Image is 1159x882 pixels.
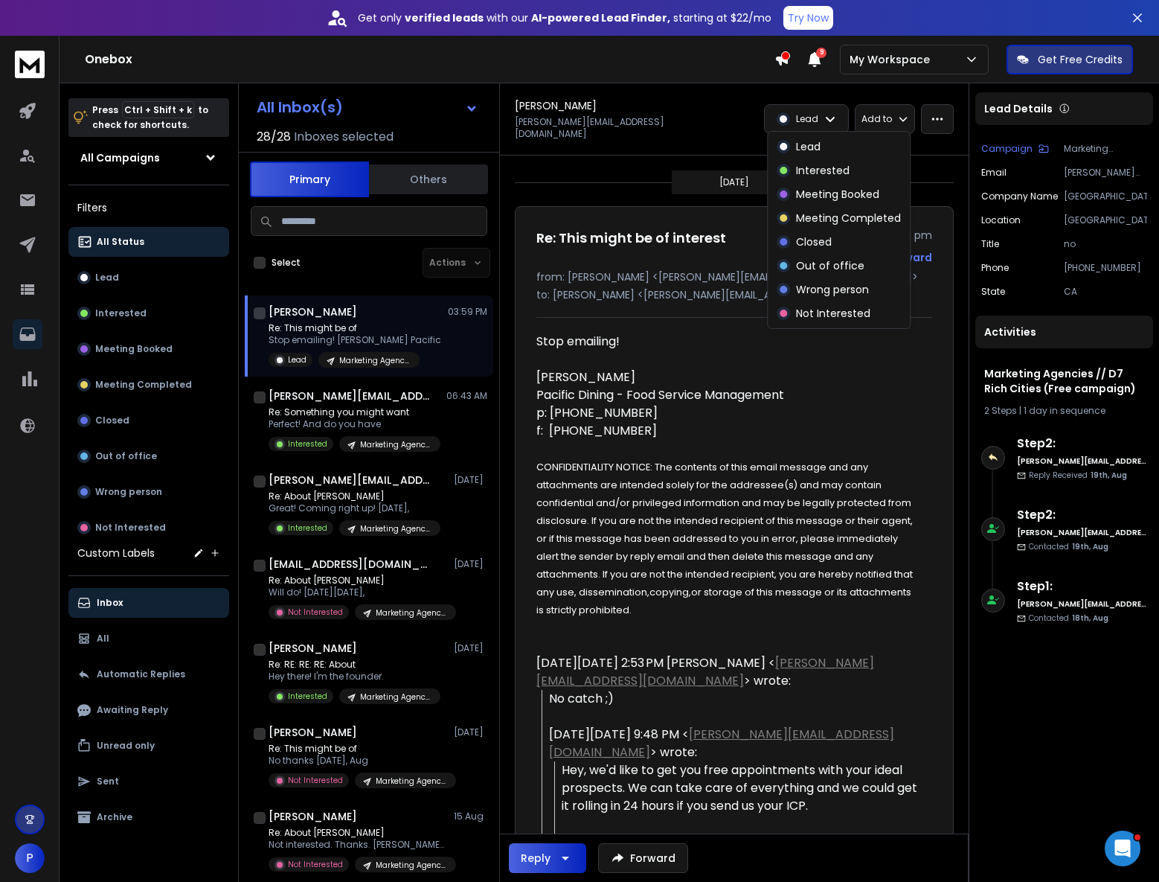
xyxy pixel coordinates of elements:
[269,743,447,755] p: Re: This might be of
[95,379,192,391] p: Meeting Completed
[288,775,343,786] p: Not Interested
[1072,613,1108,624] span: 18th, Aug
[269,304,357,319] h1: [PERSON_NAME]
[288,523,327,534] p: Interested
[850,52,936,67] p: My Workspace
[360,691,431,703] p: Marketing Agencies // D7 Rich Cities v03 (Free Sample)
[536,287,932,302] p: to: [PERSON_NAME] <[PERSON_NAME][EMAIL_ADDRESS][DOMAIN_NAME]>
[1091,470,1127,481] span: 19th, Aug
[981,143,1033,155] p: Campaign
[269,389,432,403] h1: [PERSON_NAME][EMAIL_ADDRESS][DOMAIN_NAME]
[1038,52,1123,67] p: Get Free Credits
[288,691,327,702] p: Interested
[981,191,1058,202] p: Company Name
[405,10,484,25] strong: verified leads
[446,390,487,402] p: 06:43 AM
[95,522,166,534] p: Not Interested
[549,726,894,761] a: [PERSON_NAME][EMAIL_ADDRESS][DOMAIN_NAME]
[549,726,920,761] div: [DATE][DATE] 9:48 PM < > wrote:
[269,557,432,572] h1: [EMAIL_ADDRESS][DOMAIN_NAME]
[1017,456,1147,467] h6: [PERSON_NAME][EMAIL_ADDRESS][DOMAIN_NAME]
[97,236,144,248] p: All Status
[1017,578,1147,595] h6: Step 1 :
[269,587,447,598] p: Will do! [DATE][DATE],
[269,473,432,488] h1: [PERSON_NAME][EMAIL_ADDRESS][DOMAIN_NAME]
[521,851,550,866] div: Reply
[454,642,487,654] p: [DATE]
[536,586,914,616] span: or storage of this message or its attachments is strictly prohibited.
[358,10,771,25] p: Get only with our starting at $22/mo
[984,101,1053,116] p: Lead Details
[1029,613,1108,624] p: Contacted
[1017,506,1147,524] h6: Step 2 :
[269,406,440,418] p: Re: Something you might want
[796,258,864,273] p: Out of office
[1017,527,1147,538] h6: [PERSON_NAME][EMAIL_ADDRESS][DOMAIN_NAME]
[536,654,874,689] a: [PERSON_NAME][EMAIL_ADDRESS][DOMAIN_NAME]
[95,486,162,498] p: Wrong person
[269,418,440,430] p: Perfect! And do you have
[269,322,441,334] p: Re: This might be of
[719,176,749,188] p: [DATE]
[269,334,441,346] p: Stop emailing! [PERSON_NAME] Pacific
[288,438,327,450] p: Interested
[796,187,879,202] p: Meeting Booked
[1064,214,1147,226] p: [GEOGRAPHIC_DATA]
[975,316,1153,348] div: Activities
[796,306,870,321] p: Not Interested
[288,354,306,365] p: Lead
[97,704,168,716] p: Awaiting Reply
[288,859,343,870] p: Not Interested
[796,234,832,249] p: Closed
[1064,286,1147,298] p: CA
[562,761,920,815] div: Hey, we'd like to get you free appointments with your ideal prospects. We can take care of everyt...
[981,238,999,250] p: title
[95,307,147,319] p: Interested
[796,113,818,125] p: Lead
[448,306,487,318] p: 03:59 PM
[984,404,1017,417] span: 2 Steps
[339,355,411,366] p: Marketing Agencies // D7 Rich Cities (Free campaign)
[1017,598,1147,610] h6: [PERSON_NAME][EMAIL_ADDRESS][DOMAIN_NAME]
[122,101,194,118] span: Ctrl + Shift + k
[1029,470,1127,481] p: Reply Received
[515,116,730,140] p: [PERSON_NAME][EMAIL_ADDRESS][DOMAIN_NAME]
[536,461,915,598] span: CONFIDENTIALITY NOTICE: The contents of this email message and any attachments are intended solel...
[536,333,920,351] div: Stop emailing!
[816,48,826,58] span: 9
[269,839,447,851] p: Not interested. Thanks. [PERSON_NAME] Sent from
[788,10,829,25] p: Try Now
[95,415,129,426] p: Closed
[97,633,109,645] p: All
[269,490,440,502] p: Re: About [PERSON_NAME]
[549,690,920,708] div: No catch ;)
[1064,143,1147,155] p: Marketing Agencies // D7 Rich Cities (Free campaign)
[369,163,488,196] button: Others
[1017,435,1147,453] h6: Step 2 :
[981,167,1006,179] p: Email
[1072,541,1108,552] span: 19th, Aug
[984,405,1144,417] div: |
[1064,262,1147,274] p: [PHONE_NUMBER]
[68,197,229,218] h3: Filters
[1064,238,1147,250] p: no
[269,827,447,839] p: Re: About [PERSON_NAME]
[269,755,447,767] p: No thanks [DATE], Aug
[796,163,850,178] p: Interested
[1029,541,1108,552] p: Contacted
[269,641,357,656] h1: [PERSON_NAME]
[536,368,920,386] div: [PERSON_NAME]
[269,671,440,683] p: Hey there! I'm the founder.
[376,607,447,619] p: Marketing Agencies // D7 Rich Cities v03 (Free Sample)
[861,113,892,125] p: Add to
[536,404,920,422] div: p: [PHONE_NUMBER]
[562,833,920,869] div: If the first 3 calls are high-enough quality, we could talk about a potential partnership.
[269,809,357,824] h1: [PERSON_NAME]
[97,668,185,680] p: Automatic Replies
[1105,831,1140,866] iframe: Intercom live chat
[376,860,447,871] p: Marketing Agencies // D7 Rich Cities v03 (Free Sample)
[454,811,487,822] p: 15 Aug
[981,262,1009,274] p: Phone
[1064,167,1147,179] p: [PERSON_NAME][EMAIL_ADDRESS][DOMAIN_NAME]
[360,439,431,450] p: Marketing Agencies // D7 Rich Cities (Free campaign)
